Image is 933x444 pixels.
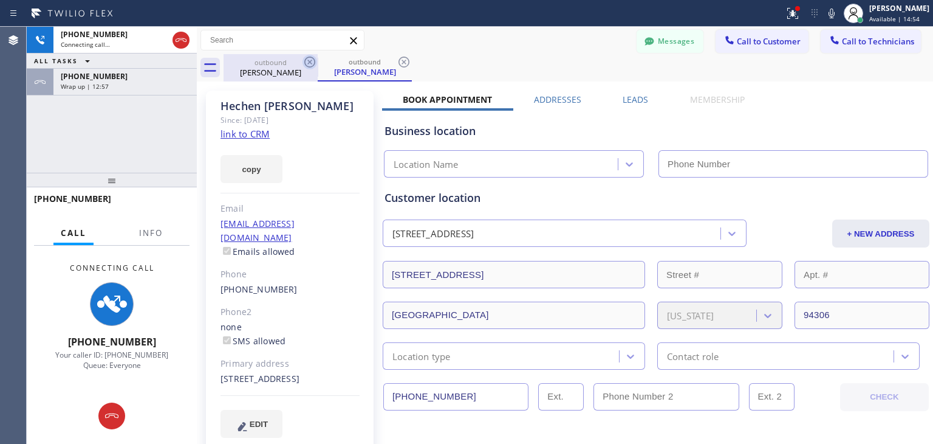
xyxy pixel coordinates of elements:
div: Phone2 [220,305,360,319]
button: Call to Technicians [821,30,921,53]
input: Address [383,261,645,288]
button: Messages [637,30,703,53]
div: outbound [225,58,316,67]
div: outbound [319,57,411,66]
span: [PHONE_NUMBER] [61,29,128,40]
span: [PHONE_NUMBER] [68,335,156,349]
input: ZIP [795,302,929,329]
button: CHECK [840,383,929,411]
button: Mute [823,5,840,22]
div: [PERSON_NAME] [319,66,411,77]
input: Street # [657,261,782,288]
input: Ext. 2 [749,383,795,411]
div: Phone [220,268,360,282]
button: Hang up [173,32,190,49]
button: Call [53,221,94,245]
label: Emails allowed [220,246,295,257]
div: Primary address [220,357,360,371]
label: SMS allowed [220,335,285,347]
span: Info [139,227,163,238]
input: City [383,302,645,329]
span: Connecting Call [70,263,154,273]
input: Ext. [538,383,584,411]
a: link to CRM [220,128,270,140]
input: SMS allowed [223,336,231,344]
label: Book Appointment [403,94,492,105]
div: [STREET_ADDRESS] [220,372,360,386]
button: ALL TASKS [27,54,102,68]
input: Search [201,30,364,50]
span: ALL TASKS [34,57,78,65]
span: Call to Customer [737,36,801,47]
div: Hechen Liu [225,54,316,82]
span: Wrap up | 12:57 [61,82,109,91]
span: Available | 14:54 [869,15,920,23]
a: [EMAIL_ADDRESS][DOMAIN_NAME] [220,218,295,243]
div: Business location [384,123,928,139]
input: Phone Number 2 [593,383,739,411]
button: Hang up [98,403,125,429]
button: + NEW ADDRESS [832,220,929,248]
input: Phone Number [383,383,528,411]
div: [PERSON_NAME] [225,67,316,78]
span: [PHONE_NUMBER] [34,193,111,204]
input: Emails allowed [223,247,231,255]
div: [STREET_ADDRESS] [392,227,474,241]
div: Location type [392,349,451,363]
div: Contact role [667,349,719,363]
div: Email [220,202,360,216]
span: [PHONE_NUMBER] [61,71,128,82]
label: Leads [623,94,648,105]
a: [PHONE_NUMBER] [220,283,298,295]
span: EDIT [250,420,268,429]
span: Call [61,227,86,238]
span: Your caller ID: [PHONE_NUMBER] Queue: Everyone [55,350,168,370]
div: [PERSON_NAME] [869,3,929,13]
div: Hechen [PERSON_NAME] [220,99,360,113]
div: Location Name [394,158,459,172]
button: EDIT [220,410,282,438]
div: Hechen Liu [319,54,411,80]
div: none [220,321,360,349]
button: Call to Customer [716,30,808,53]
div: Customer location [384,190,928,206]
div: Since: [DATE] [220,113,360,127]
input: Phone Number [658,150,928,178]
span: Connecting call… [61,40,110,49]
button: copy [220,155,282,183]
label: Addresses [534,94,581,105]
span: Call to Technicians [842,36,914,47]
button: Info [132,221,170,245]
input: Apt. # [795,261,929,288]
label: Membership [690,94,745,105]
